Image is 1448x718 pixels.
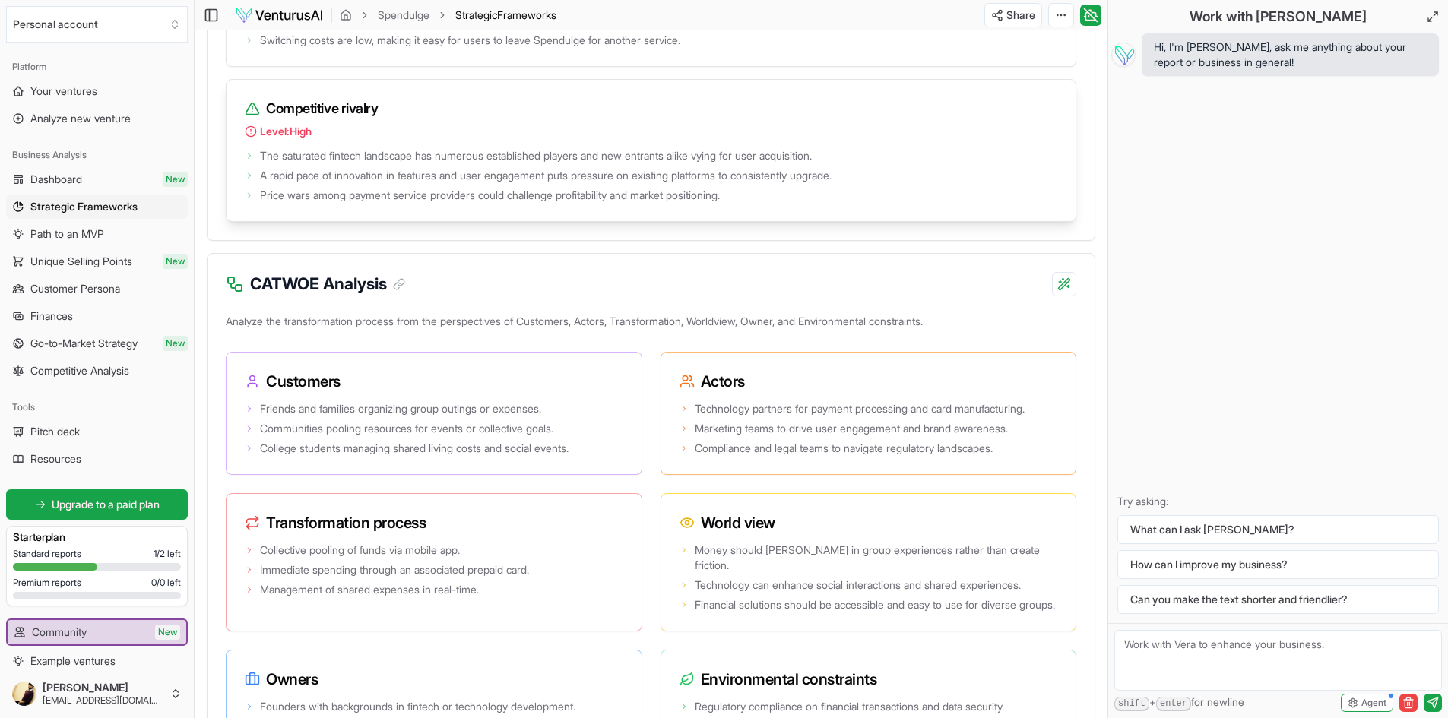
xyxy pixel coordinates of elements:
span: New [163,254,188,269]
span: Community [32,625,87,640]
span: Upgrade to a paid plan [52,497,160,512]
span: Competitive Analysis [30,363,129,378]
nav: breadcrumb [340,8,556,23]
a: Unique Selling PointsNew [6,249,188,274]
span: New [163,336,188,351]
div: Platform [6,55,188,79]
p: Analyze the transformation process from the perspectives of Customers, Actors, Transformation, Wo... [226,311,1076,338]
span: Analyze new venture [30,111,131,126]
span: Regulatory compliance on financial transactions and data security. [695,699,1004,714]
span: Finances [30,308,73,324]
span: Management of shared expenses in real-time. [260,582,479,597]
span: Premium reports [13,577,81,589]
h3: World view [680,512,1058,533]
span: New [155,625,180,640]
a: Upgrade to a paid plan [6,489,188,520]
a: Resources [6,447,188,471]
h3: Actors [680,371,1058,392]
h3: Transformation process [245,512,623,533]
h3: CATWOE Analysis [250,272,405,296]
span: Standard reports [13,548,81,560]
h2: Work with [PERSON_NAME] [1190,6,1367,27]
a: Go-to-Market StrategyNew [6,331,188,356]
a: Customer Persona [6,277,188,301]
a: Your ventures [6,79,188,103]
img: logo [235,6,324,24]
span: The saturated fintech landscape has numerous established players and new entrants alike vying for... [260,148,812,163]
span: Hi, I'm [PERSON_NAME], ask me anything about your report or business in general! [1154,40,1427,70]
div: Business Analysis [6,143,188,167]
h3: Environmental constraints [680,669,1058,690]
kbd: shift [1114,697,1149,711]
span: Agent [1361,697,1386,709]
span: Collective pooling of funds via mobile app. [260,542,460,558]
span: Founders with backgrounds in fintech or technology development. [260,699,575,714]
span: Dashboard [30,172,82,187]
a: Competitive Analysis [6,359,188,383]
span: Your ventures [30,84,97,99]
span: Switching costs are low, making it easy for users to leave Spendulge for another service. [260,33,680,48]
span: New [163,172,188,187]
span: Compliance and legal teams to navigate regulatory landscapes. [695,441,993,456]
button: Share [984,3,1042,27]
span: Technology can enhance social interactions and shared experiences. [695,577,1021,593]
span: Example ventures [30,653,116,669]
span: + for newline [1114,694,1244,711]
span: Resources [30,451,81,467]
h3: Starter plan [13,530,181,545]
img: ACg8ocIUzy1Hvpt7QnL3zCbHlG264s5qc1FF0fVDr9VzAZ-RDcUtAcw=s96-c [12,682,36,706]
button: Can you make the text shorter and friendlier? [1117,585,1439,614]
span: A rapid pace of innovation in features and user engagement puts pressure on existing platforms to... [260,168,832,183]
span: 1 / 2 left [154,548,181,560]
span: Level: High [260,124,312,139]
span: 0 / 0 left [151,577,181,589]
span: Communities pooling resources for events or collective goals. [260,421,553,436]
a: DashboardNew [6,167,188,191]
span: [EMAIL_ADDRESS][DOMAIN_NAME] [43,694,163,707]
span: College students managing shared living costs and social events. [260,441,569,456]
a: Spendulge [378,8,429,23]
span: Pitch deck [30,424,80,439]
span: Path to an MVP [30,226,104,242]
a: Path to an MVP [6,222,188,246]
div: Tools [6,395,188,419]
button: How can I improve my business? [1117,550,1439,579]
span: Customer Persona [30,281,120,296]
span: Financial solutions should be accessible and easy to use for diverse groups. [695,597,1055,612]
a: Strategic Frameworks [6,195,188,219]
span: Friends and families organizing group outings or expenses. [260,401,541,416]
span: [PERSON_NAME] [43,681,163,694]
span: Price wars among payment service providers could challenge profitability and market positioning. [260,188,720,203]
span: Share [1006,8,1035,23]
span: Unique Selling Points [30,254,132,269]
h3: Owners [245,669,623,690]
h3: Competitive rivalry [245,98,1057,119]
span: Marketing teams to drive user engagement and brand awareness. [695,421,1008,436]
button: Select an organization [6,6,188,43]
span: Go-to-Market Strategy [30,336,138,351]
p: Try asking: [1117,494,1439,509]
span: Frameworks [497,8,556,21]
a: Example ventures [6,649,188,673]
a: Analyze new venture [6,106,188,131]
span: Strategic Frameworks [30,199,138,214]
button: [PERSON_NAME][EMAIL_ADDRESS][DOMAIN_NAME] [6,675,188,712]
button: Agent [1341,694,1393,712]
a: CommunityNew [8,620,186,644]
h3: Customers [245,371,623,392]
a: Pitch deck [6,419,188,444]
span: Money should [PERSON_NAME] in group experiences rather than create friction. [695,542,1058,573]
img: Vera [1111,43,1136,67]
button: What can I ask [PERSON_NAME]? [1117,515,1439,544]
kbd: enter [1156,697,1191,711]
span: StrategicFrameworks [455,8,556,23]
span: Technology partners for payment processing and card manufacturing. [695,401,1025,416]
span: Immediate spending through an associated prepaid card. [260,562,529,577]
a: Finances [6,304,188,328]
